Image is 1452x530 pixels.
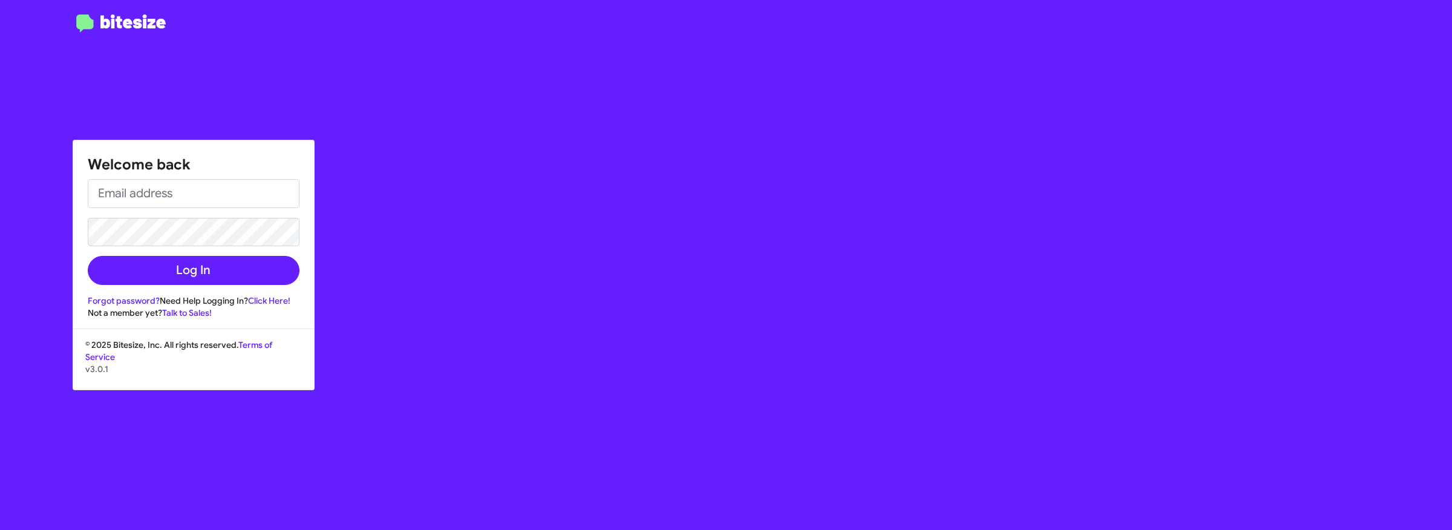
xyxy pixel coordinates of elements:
div: Not a member yet? [88,307,299,319]
button: Log In [88,256,299,285]
div: Need Help Logging In? [88,295,299,307]
h1: Welcome back [88,155,299,174]
p: v3.0.1 [85,363,302,375]
a: Forgot password? [88,295,160,306]
a: Terms of Service [85,339,272,362]
div: © 2025 Bitesize, Inc. All rights reserved. [73,339,314,390]
a: Talk to Sales! [162,307,212,318]
a: Click Here! [248,295,290,306]
input: Email address [88,179,299,208]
